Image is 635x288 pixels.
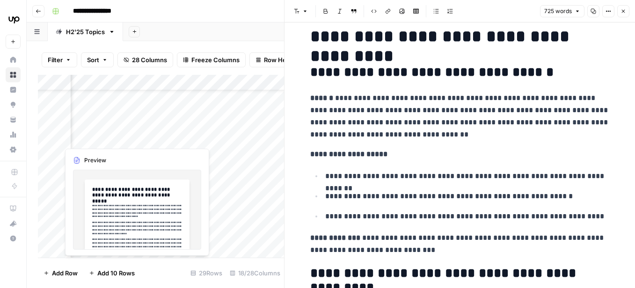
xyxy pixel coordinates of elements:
span: Sort [87,55,99,65]
button: Row Height [249,52,304,67]
span: Add Row [52,268,78,278]
a: H2'25 Topics [48,22,123,41]
div: H2'25 Topics [66,27,105,36]
button: Sort [81,52,114,67]
button: 725 words [540,5,584,17]
div: 18/28 Columns [226,266,284,281]
div: What's new? [6,216,20,230]
div: 29 Rows [187,266,226,281]
span: Row Height [264,55,298,65]
button: 28 Columns [117,52,173,67]
button: What's new? [6,216,21,231]
button: Add 10 Rows [83,266,140,281]
a: Usage [6,127,21,142]
button: Help + Support [6,231,21,246]
button: Add Row [38,266,83,281]
span: Filter [48,55,63,65]
a: Settings [6,142,21,157]
button: Workspace: Upwork [6,7,21,31]
a: AirOps Academy [6,201,21,216]
button: Freeze Columns [177,52,246,67]
a: Your Data [6,112,21,127]
a: Insights [6,82,21,97]
span: Add 10 Rows [97,268,135,278]
a: Home [6,52,21,67]
img: Upwork Logo [6,11,22,28]
span: 28 Columns [132,55,167,65]
span: 725 words [544,7,572,15]
a: Browse [6,67,21,82]
a: Opportunities [6,97,21,112]
span: Freeze Columns [191,55,240,65]
button: Filter [42,52,77,67]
